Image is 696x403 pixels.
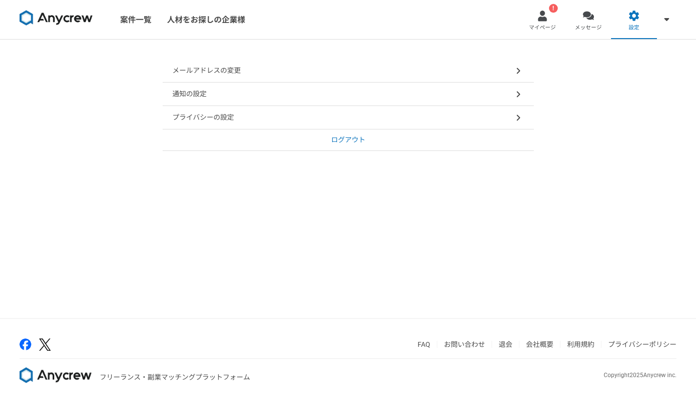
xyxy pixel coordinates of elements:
[549,4,558,13] div: !
[331,135,365,145] p: ログアウト
[20,339,31,350] img: facebook-2adfd474.png
[629,24,639,32] span: 設定
[163,129,534,151] a: ログアウト
[418,340,430,348] a: FAQ
[172,65,241,76] p: メールアドレスの変更
[526,340,553,348] a: 会社概要
[575,24,602,32] span: メッセージ
[444,340,485,348] a: お問い合わせ
[172,112,234,123] p: プライバシーの設定
[20,367,92,383] img: 8DqYSo04kwAAAAASUVORK5CYII=
[20,10,93,26] img: 8DqYSo04kwAAAAASUVORK5CYII=
[529,24,556,32] span: マイページ
[100,372,250,382] p: フリーランス・副業マッチングプラットフォーム
[39,339,51,351] img: x-391a3a86.png
[604,371,676,380] p: Copyright 2025 Anycrew inc.
[567,340,594,348] a: 利用規約
[172,89,207,99] p: 通知の設定
[499,340,512,348] a: 退会
[608,340,676,348] a: プライバシーポリシー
